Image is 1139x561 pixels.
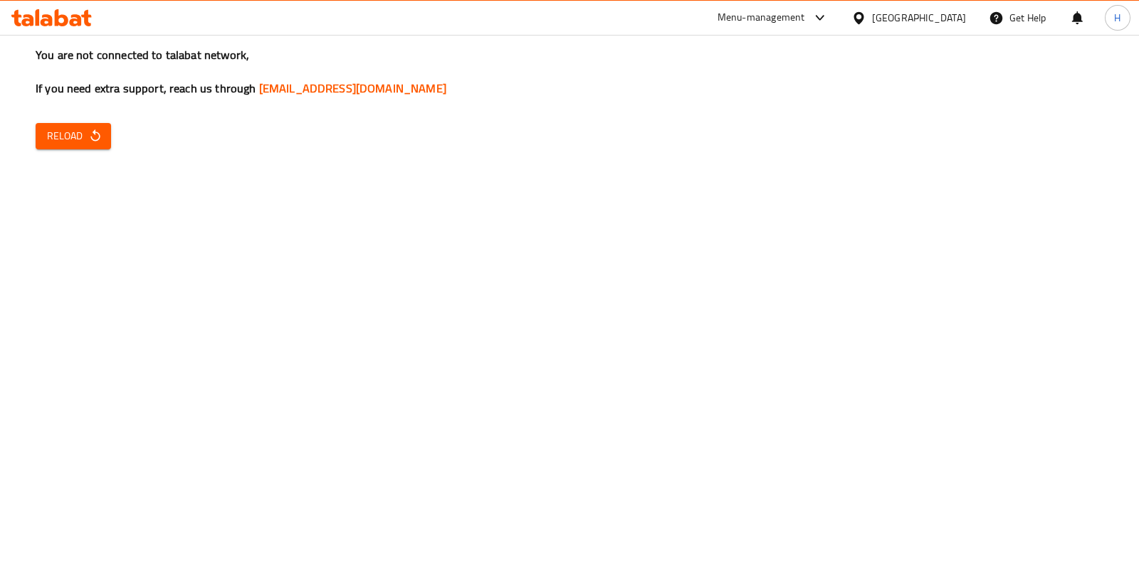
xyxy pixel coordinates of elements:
[718,9,805,26] div: Menu-management
[36,123,111,149] button: Reload
[1114,10,1120,26] span: H
[872,10,966,26] div: [GEOGRAPHIC_DATA]
[36,47,1103,97] h3: You are not connected to talabat network, If you need extra support, reach us through
[47,127,100,145] span: Reload
[259,78,446,99] a: [EMAIL_ADDRESS][DOMAIN_NAME]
